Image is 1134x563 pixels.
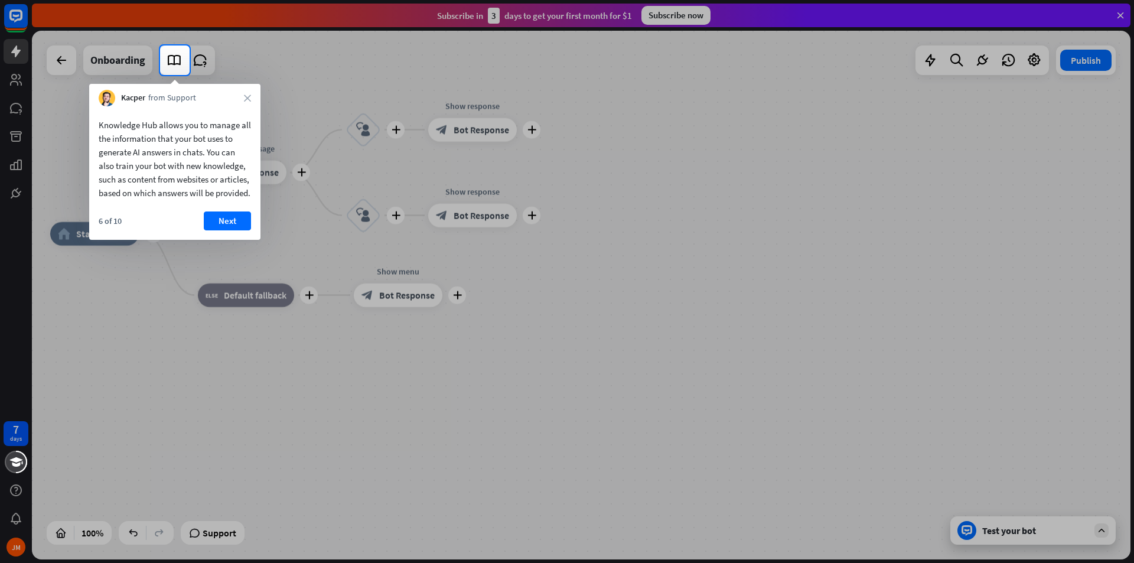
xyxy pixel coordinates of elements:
button: Next [204,211,251,230]
span: from Support [148,92,196,104]
i: close [244,95,251,102]
button: Open LiveChat chat widget [9,5,45,40]
span: Kacper [121,92,145,104]
div: 6 of 10 [99,216,122,226]
div: Knowledge Hub allows you to manage all the information that your bot uses to generate AI answers ... [99,118,251,200]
